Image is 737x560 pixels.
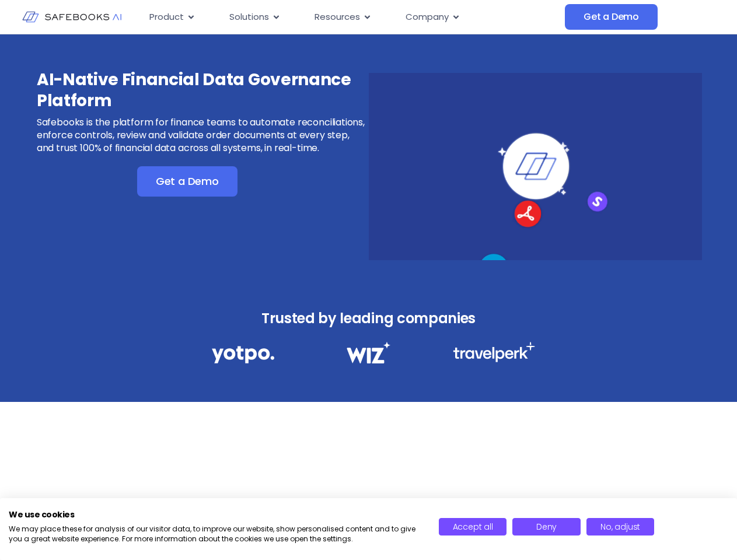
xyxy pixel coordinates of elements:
a: Get a Demo [137,166,237,197]
h3: AI-Native Financial Data Governance Platform [37,69,367,111]
span: Get a Demo [584,11,639,23]
h3: Trusted by leading companies [186,307,551,330]
nav: Menu [140,6,565,29]
span: Company [406,10,449,24]
span: Solutions [229,10,269,24]
span: Deny [536,521,557,533]
img: Financial Data Governance 3 [453,342,535,362]
img: Financial Data Governance 2 [341,342,396,363]
span: No, adjust [600,521,640,533]
span: Get a Demo [156,176,219,187]
button: Accept all cookies [439,518,507,535]
p: We may place these for analysis of our visitor data, to improve our website, show personalised co... [9,524,421,544]
h2: We use cookies [9,509,421,520]
div: Menu Toggle [140,6,565,29]
p: Safebooks is the platform for finance teams to automate reconciliations, enforce controls, review... [37,116,367,155]
button: Deny all cookies [512,518,581,535]
span: Resources [315,10,360,24]
span: Accept all [453,521,493,533]
img: Financial Data Governance 1 [212,342,274,367]
a: Get a Demo [565,4,658,30]
span: Product [149,10,184,24]
button: Adjust cookie preferences [586,518,655,535]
